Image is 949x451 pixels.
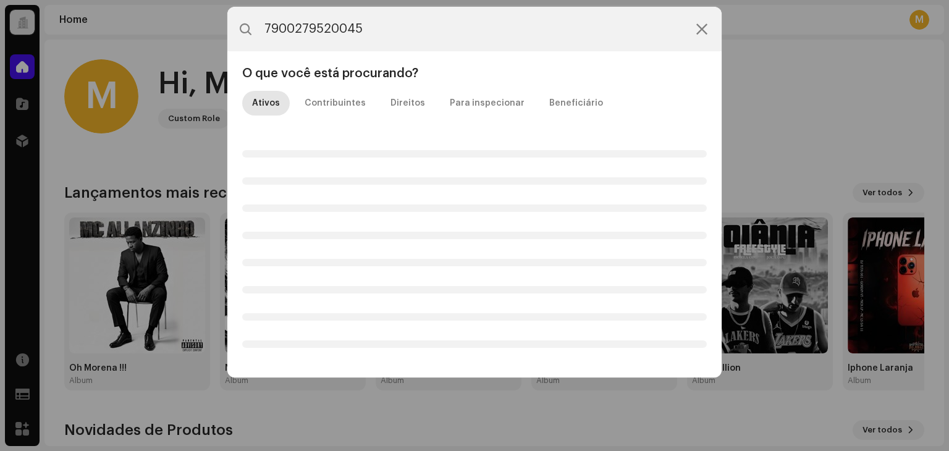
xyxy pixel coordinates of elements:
input: Pesquisa [227,7,722,51]
div: Para inspecionar [450,91,525,116]
div: O que você está procurando? [237,66,712,81]
div: Beneficiário [549,91,603,116]
div: Ativos [252,91,280,116]
div: Contribuintes [305,91,366,116]
div: Direitos [390,91,425,116]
